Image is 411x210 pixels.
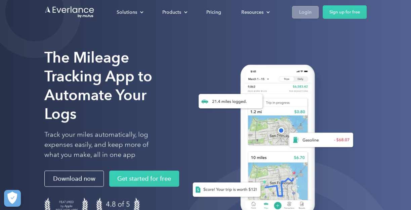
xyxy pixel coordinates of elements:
div: Resources [241,8,263,16]
div: Login [299,8,312,16]
a: Go to homepage [44,6,95,18]
p: Track your miles automatically, log expenses easily, and keep more of what you make, all in one app [44,130,163,160]
a: Sign up for free [323,5,367,19]
div: Solutions [117,8,137,16]
strong: The Mileage Tracking App to Automate Your Logs [44,49,152,123]
div: Resources [235,6,275,18]
div: Solutions [110,6,149,18]
a: Login [292,6,319,18]
a: Get started for free [109,171,179,187]
a: Download now [44,171,104,187]
div: Products [156,6,193,18]
a: Pricing [200,6,228,18]
div: Products [162,8,181,16]
div: Pricing [206,8,221,16]
button: Cookies Settings [4,190,21,207]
